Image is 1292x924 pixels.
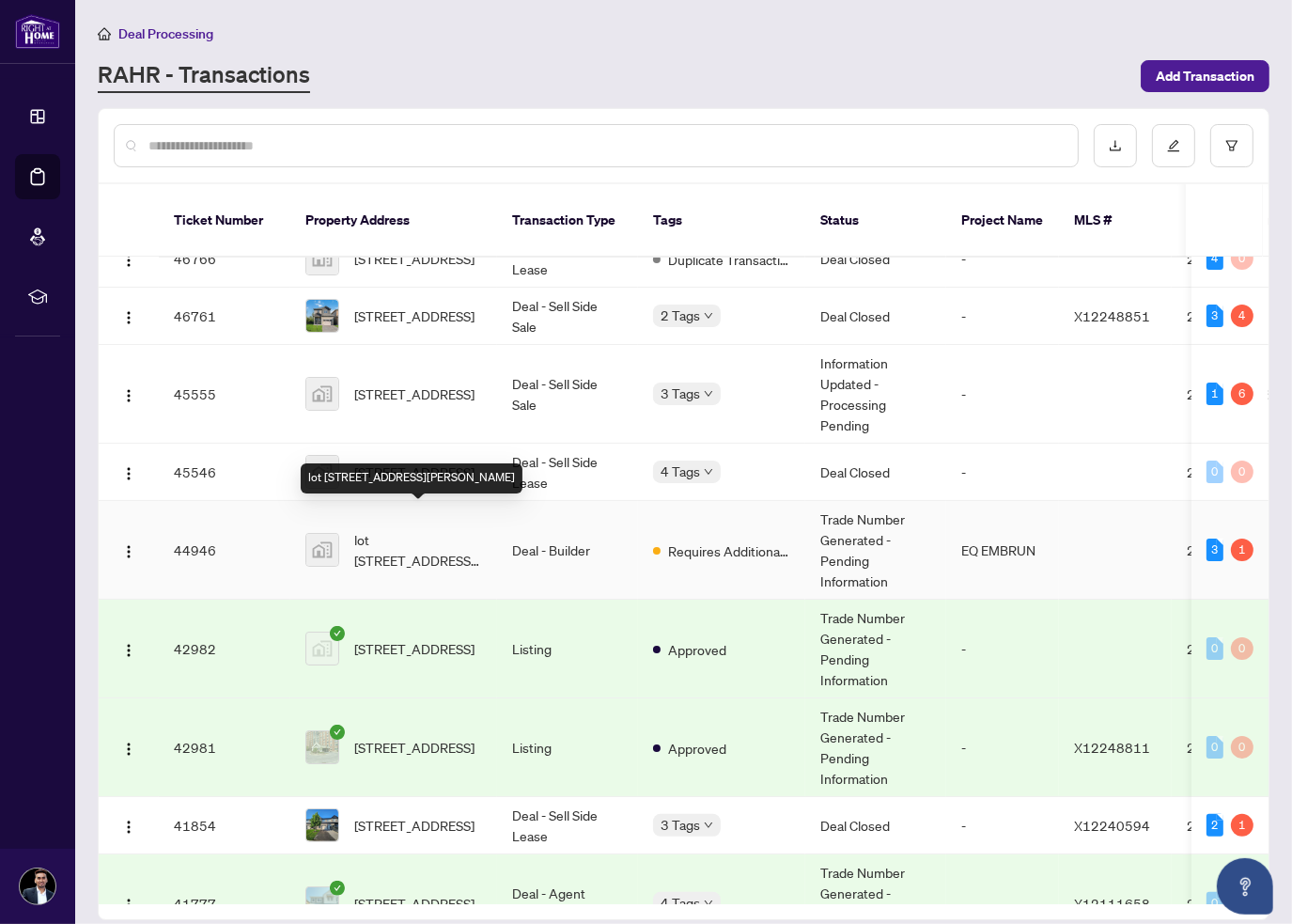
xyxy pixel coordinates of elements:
[1225,139,1238,152] span: filter
[1094,124,1137,167] button: download
[1231,383,1253,405] div: 6
[497,600,638,698] td: Listing
[704,389,713,399] span: down
[497,444,638,501] td: Deal - Sell Side Lease
[1231,736,1253,759] div: 0
[1167,139,1180,152] span: edit
[306,300,338,332] img: thumbnail-img
[497,698,638,797] td: Listing
[306,378,338,410] img: thumbnail-img
[121,466,136,481] img: Logo
[805,444,946,501] td: Deal Closed
[1231,539,1253,561] div: 1
[805,501,946,600] td: Trade Number Generated - Pending Information
[159,230,290,288] td: 46766
[1217,858,1273,915] button: Open asap
[497,184,638,258] th: Transaction Type
[1074,739,1150,756] span: X12248811
[301,463,522,493] div: lot [STREET_ADDRESS][PERSON_NAME]
[946,797,1059,854] td: -
[159,501,290,600] td: 44946
[805,698,946,797] td: Trade Number Generated - Pending Information
[354,462,475,482] span: [STREET_ADDRESS]
[946,698,1059,797] td: -
[1206,814,1223,837] div: 2
[330,626,345,641] span: check-circle
[661,814,700,836] span: 3 Tags
[1074,895,1150,912] span: X12111658
[805,230,946,288] td: Deal Closed
[704,821,713,830] span: down
[805,600,946,698] td: Trade Number Generated - Pending Information
[354,638,475,659] span: [STREET_ADDRESS]
[1059,184,1172,258] th: MLS #
[159,184,290,258] th: Ticket Number
[306,731,338,763] img: thumbnail-img
[1210,124,1253,167] button: filter
[159,345,290,444] td: 45555
[114,457,144,487] button: Logo
[1206,305,1223,327] div: 3
[114,379,144,409] button: Logo
[159,698,290,797] td: 42981
[668,249,790,270] span: Duplicate Transaction
[668,738,726,759] span: Approved
[497,797,638,854] td: Deal - Sell Side Lease
[1152,124,1195,167] button: edit
[114,634,144,664] button: Logo
[805,288,946,345] td: Deal Closed
[121,544,136,559] img: Logo
[946,444,1059,501] td: -
[946,184,1059,258] th: Project Name
[354,893,475,914] span: [STREET_ADDRESS]
[638,184,805,258] th: Tags
[946,345,1059,444] td: -
[98,27,111,40] span: home
[661,305,700,326] span: 2 Tags
[114,243,144,274] button: Logo
[121,643,136,658] img: Logo
[668,540,790,561] span: Requires Additional Docs
[306,809,338,841] img: thumbnail-img
[1206,637,1223,660] div: 0
[306,534,338,566] img: thumbnail-img
[1231,814,1253,837] div: 1
[497,230,638,288] td: Deal - Sell Side Lease
[114,888,144,918] button: Logo
[306,456,338,488] img: thumbnail-img
[704,899,713,908] span: down
[354,248,475,269] span: [STREET_ADDRESS]
[805,345,946,444] td: Information Updated - Processing Pending
[121,742,136,757] img: Logo
[1206,247,1223,270] div: 4
[114,810,144,840] button: Logo
[704,311,713,321] span: down
[661,892,700,914] span: 4 Tags
[1231,637,1253,660] div: 0
[114,732,144,762] button: Logo
[290,184,497,258] th: Property Address
[668,639,726,660] span: Approved
[121,388,136,403] img: Logo
[114,301,144,331] button: Logo
[118,25,213,42] span: Deal Processing
[121,898,136,913] img: Logo
[306,243,338,274] img: thumbnail-img
[354,305,475,326] span: [STREET_ADDRESS]
[661,383,700,404] span: 3 Tags
[330,725,345,740] span: check-circle
[661,461,700,482] span: 4 Tags
[946,600,1059,698] td: -
[159,797,290,854] td: 41854
[497,501,638,600] td: Deal - Builder
[1074,307,1150,324] span: X12248851
[1109,139,1122,152] span: download
[159,288,290,345] td: 46761
[1206,892,1223,915] div: 0
[946,501,1059,600] td: EQ EMBRUN
[1206,736,1223,759] div: 0
[20,869,55,904] img: Profile Icon
[1156,61,1254,91] span: Add Transaction
[1206,539,1223,561] div: 3
[946,230,1059,288] td: -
